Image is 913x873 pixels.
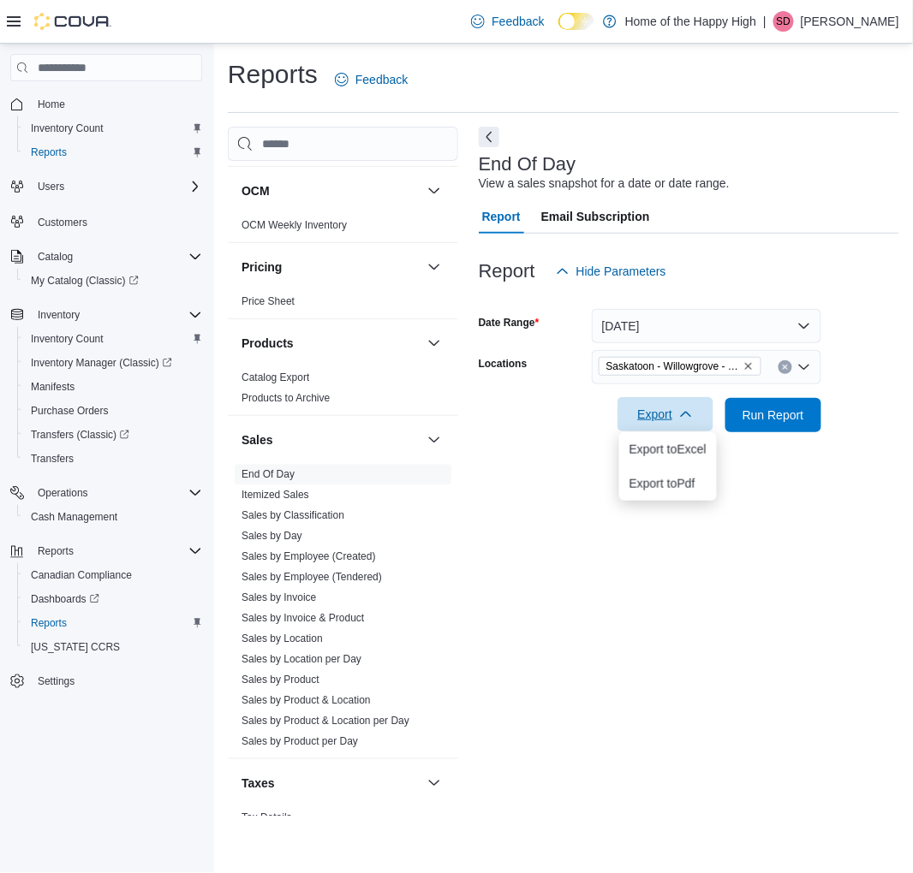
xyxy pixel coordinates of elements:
a: Tax Details [242,811,292,823]
a: [US_STATE] CCRS [24,637,127,657]
span: Sales by Location [242,632,323,645]
button: Taxes [424,773,445,793]
span: Cash Management [31,510,117,524]
a: Feedback [464,4,551,39]
span: Users [38,180,64,193]
button: OCM [424,181,445,201]
a: Reports [24,142,74,163]
h3: Products [242,335,294,352]
span: Inventory Count [31,122,104,135]
button: Export [618,397,713,431]
a: Cash Management [24,507,124,527]
span: Sales by Location per Day [242,652,361,666]
a: OCM Weekly Inventory [242,219,347,231]
span: Export [628,397,703,431]
span: Reports [31,541,202,561]
span: Sales by Invoice [242,591,316,604]
h3: Report [479,261,535,282]
a: Settings [31,672,81,692]
div: Pricing [228,291,458,318]
img: Cova [34,13,111,30]
span: Itemized Sales [242,488,309,502]
button: Remove Saskatoon - Willowgrove - Fire & Flower from selection in this group [743,361,754,371]
a: Sales by Product & Location [242,694,371,706]
a: Catalog Export [242,371,309,383]
span: Operations [38,486,88,500]
span: Sales by Invoice & Product [242,611,364,625]
button: Taxes [242,775,421,792]
a: Inventory Manager (Classic) [17,351,209,375]
span: Tax Details [242,811,292,824]
button: Export toPdf [619,466,717,501]
button: Run Report [725,398,821,432]
span: Reports [38,544,74,558]
span: Users [31,176,202,197]
button: Products [242,335,421,352]
button: OCM [242,182,421,199]
span: Inventory Count [24,329,202,349]
button: Transfers [17,447,209,471]
span: Inventory Count [31,332,104,346]
a: Purchase Orders [24,401,116,421]
div: Spencer Dick [773,11,794,32]
button: Sales [242,431,421,448]
h1: Reports [228,57,318,92]
button: Canadian Compliance [17,563,209,587]
h3: Sales [242,431,273,448]
button: [US_STATE] CCRS [17,635,209,659]
button: Customers [3,209,209,234]
span: Home [31,93,202,115]
span: Saskatoon - Willowgrove - Fire & Flower [606,358,740,375]
p: Home of the Happy High [625,11,756,32]
a: End Of Day [242,468,295,480]
a: Sales by Classification [242,509,344,521]
a: Inventory Count [24,329,110,349]
button: Settings [3,669,209,694]
span: Price Sheet [242,294,295,308]
a: Manifests [24,377,81,397]
span: Hide Parameters [576,263,666,280]
button: Pricing [424,257,445,277]
div: View a sales snapshot for a date or date range. [479,175,730,193]
span: Home [38,98,65,111]
span: Manifests [24,377,202,397]
span: Reports [31,616,67,630]
span: Inventory [31,305,202,325]
span: Report [482,199,521,234]
button: Sales [424,430,445,450]
span: Inventory Manager (Classic) [24,353,202,373]
a: Transfers (Classic) [17,423,209,447]
a: Inventory Manager (Classic) [24,353,179,373]
button: Inventory Count [17,327,209,351]
a: Sales by Employee (Tendered) [242,571,382,583]
span: Inventory [38,308,80,322]
span: Email Subscription [541,199,650,234]
span: Transfers (Classic) [31,428,129,442]
span: Products to Archive [242,391,330,405]
input: Dark Mode [558,13,594,31]
button: Operations [3,481,209,505]
span: Sales by Classification [242,508,344,522]
span: Catalog Export [242,371,309,384]
button: Operations [31,483,95,503]
h3: Pricing [242,258,282,276]
a: Itemized Sales [242,489,309,501]
button: Reports [17,140,209,164]
span: Sales by Product & Location [242,693,371,707]
a: Products to Archive [242,392,330,404]
span: Transfers (Classic) [24,425,202,445]
a: Feedback [328,62,415,97]
label: Date Range [479,316,540,330]
span: Dark Mode [558,30,559,31]
span: Sales by Employee (Tendered) [242,570,382,584]
span: Canadian Compliance [24,565,202,585]
p: | [763,11,767,32]
span: Settings [38,675,75,689]
span: SD [777,11,791,32]
button: Open list of options [797,360,811,374]
button: Pricing [242,258,421,276]
span: Export to Excel [630,442,707,456]
span: Customers [31,211,202,232]
span: Purchase Orders [24,401,202,421]
button: Inventory Count [17,116,209,140]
